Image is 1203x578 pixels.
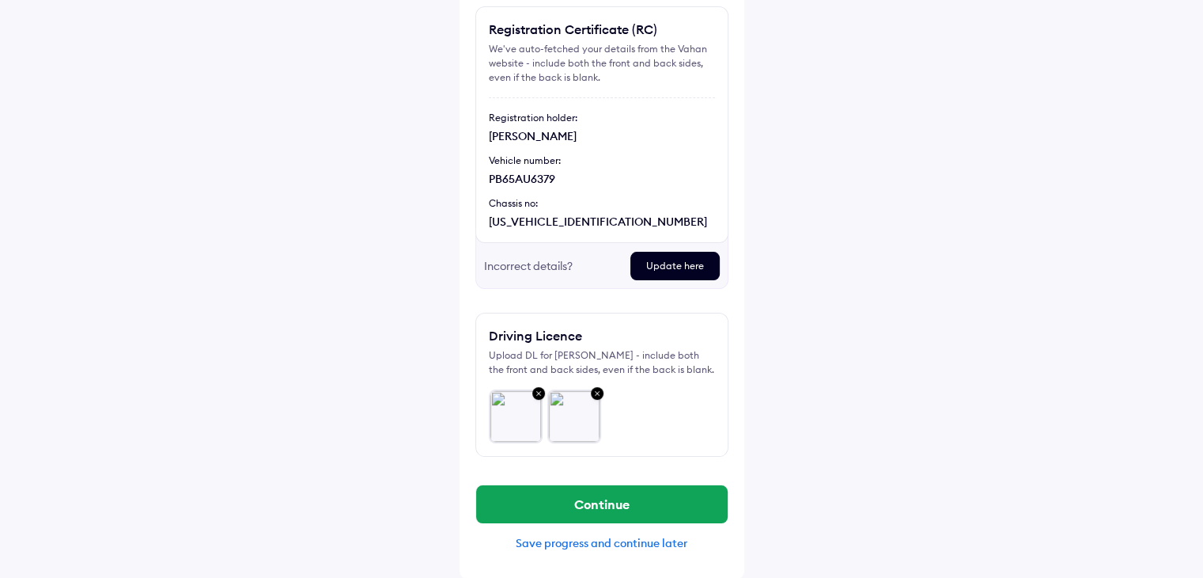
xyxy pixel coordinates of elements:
img: f2a4a276-1020-40d8-b340-699ee5179dcb [548,390,600,443]
button: Continue [476,485,728,523]
div: PB65AU6379 [489,171,715,187]
div: Update here [630,252,720,280]
div: Driving Licence [489,326,582,345]
div: Vehicle number: [489,154,715,168]
div: Chassis no: [489,196,715,211]
div: We've auto-fetched your details from the Vahan website - include both the front and back sides, e... [489,42,715,85]
img: close-grey-bg.svg [588,384,607,405]
img: close-grey-bg.svg [529,384,548,405]
div: Upload DL for [PERSON_NAME] - include both the front and back sides, even if the back is blank. [489,348,715,377]
img: 7f5799f6-7f4d-4646-b612-09b32c0ad050 [490,390,542,443]
div: Registration Certificate (RC) [489,20,657,39]
div: Incorrect details? [484,252,618,280]
div: Registration holder: [489,111,715,125]
div: [PERSON_NAME] [489,128,715,144]
div: Save progress and continue later [475,536,728,550]
div: [US_VEHICLE_IDENTIFICATION_NUMBER] [489,214,715,230]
